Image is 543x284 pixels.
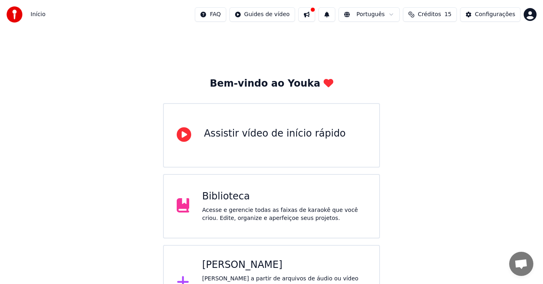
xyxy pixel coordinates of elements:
button: Créditos15 [403,7,457,22]
a: Bate-papo aberto [509,252,533,276]
div: Configurações [475,10,515,19]
div: [PERSON_NAME] [202,259,366,272]
img: youka [6,6,23,23]
button: Guides de vídeo [229,7,295,22]
button: Configurações [460,7,520,22]
div: Biblioteca [202,190,366,203]
nav: breadcrumb [31,10,45,19]
div: Bem-vindo ao Youka [210,77,333,90]
div: Acesse e gerencie todas as faixas de karaokê que você criou. Edite, organize e aperfeiçoe seus pr... [202,206,366,222]
span: Créditos [418,10,441,19]
button: FAQ [195,7,226,22]
span: Início [31,10,45,19]
div: Assistir vídeo de início rápido [204,127,346,140]
span: 15 [444,10,452,19]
